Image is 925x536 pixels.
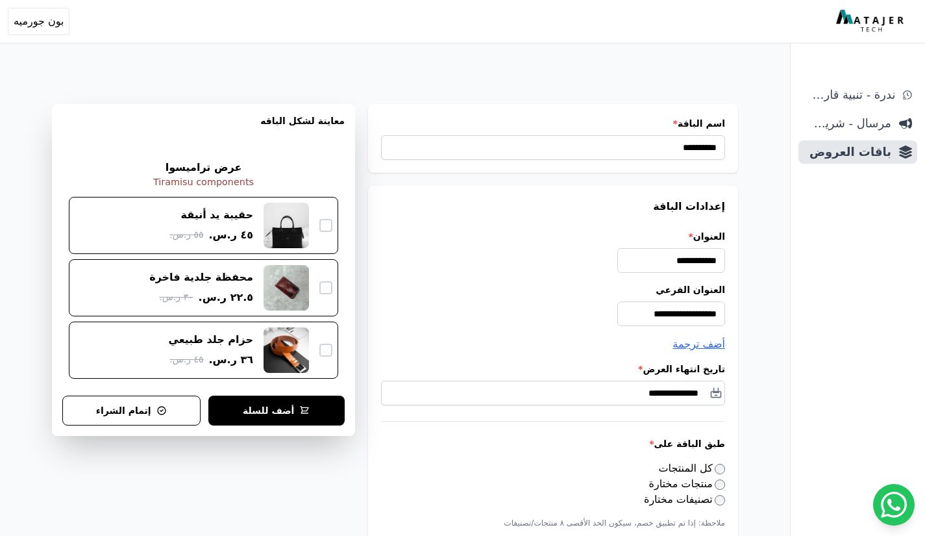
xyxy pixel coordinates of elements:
span: ٣٦ ر.س. [208,352,253,368]
span: باقات العروض [804,143,891,161]
label: كل المنتجات [659,462,726,474]
span: أضف ترجمة [672,338,725,350]
span: ٥٥ ر.س. [169,228,203,242]
div: حقيبة يد أنيقة [181,208,253,222]
button: أضف ترجمة [672,337,725,352]
span: بون جورميه [14,14,64,29]
span: ٣٠ ر.س. [159,290,193,304]
label: تصنيفات مختارة [644,493,725,505]
input: تصنيفات مختارة [715,495,725,505]
span: مرسال - شريط دعاية [804,114,891,133]
span: ٤٥ ر.س. [208,227,253,243]
label: تاريخ انتهاء العرض [381,363,725,376]
label: طبق الباقة على [381,437,725,450]
img: محفظة جلدية فاخرة [264,265,309,311]
label: منتجات مختارة [649,478,725,490]
button: أضف للسلة [208,396,345,426]
label: اسم الباقة [381,117,725,130]
p: Tiramisu components [153,175,254,190]
button: بون جورميه [8,8,69,35]
h3: معاينة لشكل الباقه [62,114,345,143]
p: ملاحظة: إذا تم تطبيق خصم، سيكون الحد الأقصى ٨ منتجات/تصنيفات [381,518,725,528]
button: إتمام الشراء [62,396,201,426]
div: محفظة جلدية فاخرة [149,270,253,285]
h3: إعدادات الباقة [381,199,725,214]
span: ٤٥ ر.س. [169,353,203,366]
img: حقيبة يد أنيقة [264,203,309,248]
span: ندرة - تنبية قارب علي النفاذ [804,86,895,104]
img: MatajerTech Logo [836,10,907,33]
span: ٢٢.٥ ر.س. [199,290,253,305]
label: العنوان [381,230,725,243]
label: العنوان الفرعي [381,283,725,296]
img: حزام جلد طبيعي [264,327,309,373]
h2: عرض تراميسوا [166,160,242,175]
div: حزام جلد طبيعي [169,333,254,347]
